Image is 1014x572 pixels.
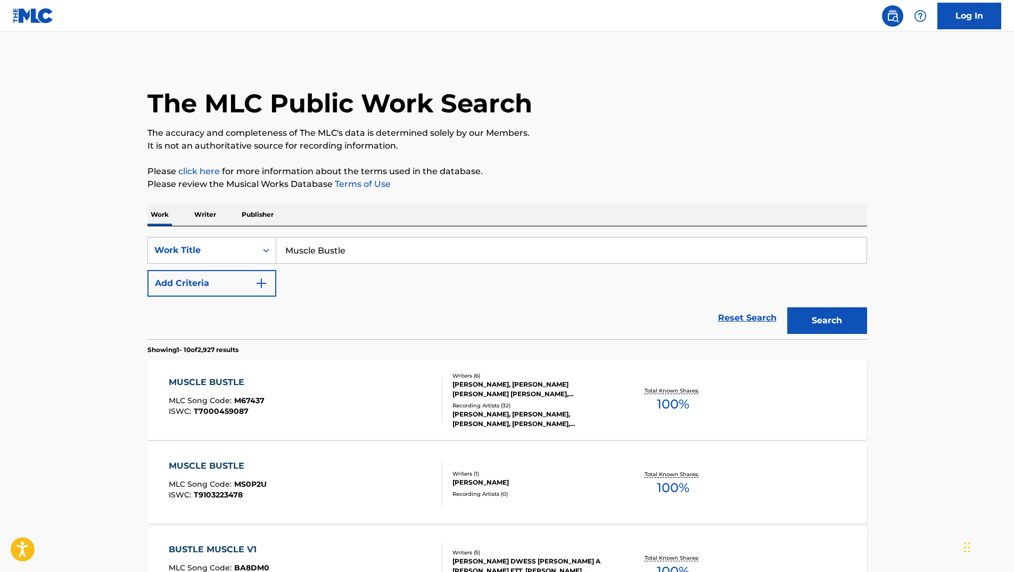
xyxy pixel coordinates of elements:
[169,460,267,472] div: MUSCLE BUSTLE
[964,532,970,563] div: Drag
[147,345,238,355] p: Showing 1 - 10 of 2,927 results
[452,380,613,399] div: [PERSON_NAME], [PERSON_NAME] [PERSON_NAME] [PERSON_NAME], [PERSON_NAME] [PERSON_NAME], [PERSON_NA...
[234,396,265,405] span: M67437
[886,10,899,22] img: search
[645,554,702,562] p: Total Known Shares:
[255,277,268,290] img: 9d2ae6d4665cec9f34b9.svg
[147,444,867,524] a: MUSCLE BUSTLEMLC Song Code:MS0P2UISWC:T9103223478Writers (1)[PERSON_NAME]Recording Artists (0)Tot...
[657,478,689,497] span: 100 %
[961,521,1014,572] iframe: Chat Widget
[914,10,927,22] img: help
[169,396,234,405] span: MLC Song Code :
[452,490,613,498] div: Recording Artists ( 0 )
[452,478,613,487] div: [PERSON_NAME]
[169,479,234,489] span: MLC Song Code :
[147,203,172,226] p: Work
[154,244,250,257] div: Work Title
[452,372,613,380] div: Writers ( 6 )
[645,470,702,478] p: Total Known Shares:
[147,165,867,178] p: Please for more information about the terms used in the database.
[169,490,194,500] span: ISWC :
[194,406,249,416] span: T7000459087
[13,8,54,23] img: MLC Logo
[452,410,613,429] div: [PERSON_NAME], [PERSON_NAME], [PERSON_NAME], [PERSON_NAME], [PERSON_NAME]
[194,490,243,500] span: T9103223478
[452,549,613,557] div: Writers ( 5 )
[169,543,269,556] div: BUSTLE MUSCLE V1
[238,203,277,226] p: Publisher
[713,306,782,330] a: Reset Search
[147,140,867,152] p: It is not an authoritative source for recording information.
[645,387,702,395] p: Total Known Shares:
[147,237,867,339] form: Search Form
[787,307,867,334] button: Search
[178,166,220,176] a: click here
[147,127,867,140] p: The accuracy and completeness of The MLC's data is determined solely by our Members.
[657,395,689,414] span: 100 %
[147,360,867,440] a: MUSCLE BUSTLEMLC Song Code:M67437ISWC:T7000459087Writers (6)[PERSON_NAME], [PERSON_NAME] [PERSON_...
[937,3,1001,29] a: Log In
[234,479,267,489] span: MS0P2U
[147,270,276,297] button: Add Criteria
[333,179,391,189] a: Terms of Use
[169,406,194,416] span: ISWC :
[910,5,931,27] div: Help
[147,87,532,119] h1: The MLC Public Work Search
[882,5,903,27] a: Public Search
[191,203,219,226] p: Writer
[169,376,265,389] div: MUSCLE BUSTLE
[147,178,867,191] p: Please review the Musical Works Database
[452,470,613,478] div: Writers ( 1 )
[452,402,613,410] div: Recording Artists ( 32 )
